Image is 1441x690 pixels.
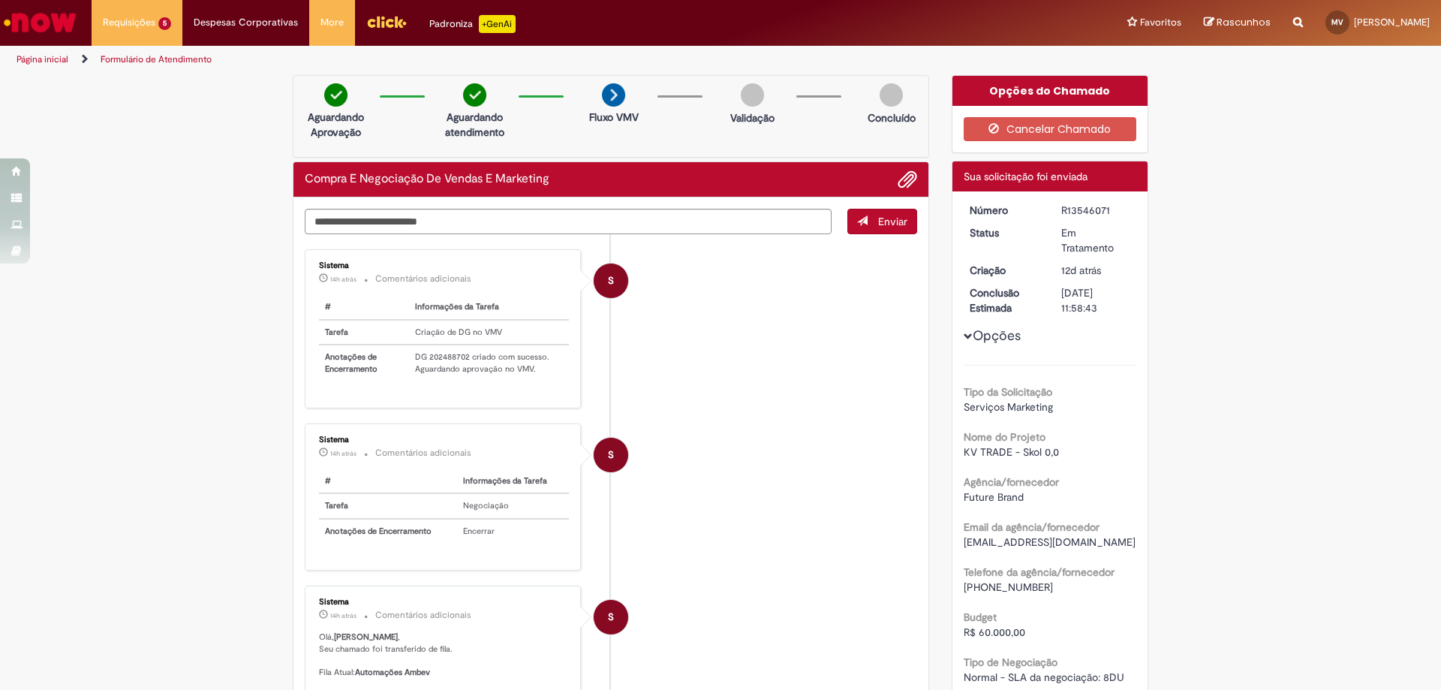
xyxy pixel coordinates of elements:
[1061,264,1101,277] span: 12d atrás
[305,209,832,234] textarea: Digite sua mensagem aqui...
[305,173,549,186] h2: Compra E Negociação De Vendas E Marketing Histórico de tíquete
[409,295,568,320] th: Informações da Tarefa
[1140,15,1181,30] span: Favoritos
[319,519,457,544] th: Anotações de Encerramento
[602,83,625,107] img: arrow-next.png
[964,565,1115,579] b: Telefone da agência/fornecedor
[334,631,398,643] b: [PERSON_NAME]
[375,273,471,285] small: Comentários adicionais
[330,449,356,458] time: 29/09/2025 18:10:14
[847,209,917,234] button: Enviar
[319,493,457,519] th: Tarefa
[1354,16,1430,29] span: [PERSON_NAME]
[964,430,1045,444] b: Nome do Projeto
[438,110,511,140] p: Aguardando atendimento
[429,15,516,33] div: Padroniza
[964,117,1137,141] button: Cancelar Chamado
[958,285,1051,315] dt: Conclusão Estimada
[479,15,516,33] p: +GenAi
[1217,15,1271,29] span: Rascunhos
[594,264,628,298] div: System
[964,670,1124,684] span: Normal - SLA da negociação: 8DU
[330,275,356,284] time: 29/09/2025 18:10:19
[1204,16,1271,30] a: Rascunhos
[319,295,409,320] th: #
[964,580,1053,594] span: [PHONE_NUMBER]
[457,493,569,519] td: Negociação
[608,599,614,635] span: S
[608,263,614,299] span: S
[330,275,356,284] span: 14h atrás
[964,475,1059,489] b: Agência/fornecedor
[366,11,407,33] img: click_logo_yellow_360x200.png
[101,53,212,65] a: Formulário de Atendimento
[964,520,1100,534] b: Email da agência/fornecedor
[319,435,569,444] div: Sistema
[964,445,1059,459] span: KV TRADE - Skol 0,0
[594,438,628,472] div: System
[964,610,997,624] b: Budget
[868,110,916,125] p: Concluído
[964,385,1052,399] b: Tipo da Solicitação
[299,110,372,140] p: Aguardando Aprovação
[958,225,1051,240] dt: Status
[964,400,1053,414] span: Serviços Marketing
[1331,17,1343,27] span: MV
[608,437,614,473] span: S
[355,667,430,678] b: Automações Ambev
[964,625,1025,639] span: R$ 60.000,00
[409,320,568,345] td: Criação de DG no VMV
[319,598,569,607] div: Sistema
[375,609,471,622] small: Comentários adicionais
[158,17,171,30] span: 5
[1061,264,1101,277] time: 18/09/2025 09:43:55
[898,170,917,189] button: Adicionar anexos
[17,53,68,65] a: Página inicial
[457,469,569,494] th: Informações da Tarefa
[1061,263,1131,278] div: 18/09/2025 09:43:55
[320,15,344,30] span: More
[330,611,356,620] time: 29/09/2025 18:10:14
[319,261,569,270] div: Sistema
[594,600,628,634] div: System
[330,449,356,458] span: 14h atrás
[730,110,775,125] p: Validação
[463,83,486,107] img: check-circle-green.png
[103,15,155,30] span: Requisições
[964,170,1088,183] span: Sua solicitação foi enviada
[319,320,409,345] th: Tarefa
[457,519,569,544] td: Encerrar
[964,655,1057,669] b: Tipo de Negociação
[319,345,409,381] th: Anotações de Encerramento
[194,15,298,30] span: Despesas Corporativas
[589,110,639,125] p: Fluxo VMV
[952,76,1148,106] div: Opções do Chamado
[958,203,1051,218] dt: Número
[11,46,949,74] ul: Trilhas de página
[375,447,471,459] small: Comentários adicionais
[409,345,568,381] td: DG 202488702 criado com sucesso. Aguardando aprovação no VMV.
[324,83,347,107] img: check-circle-green.png
[741,83,764,107] img: img-circle-grey.png
[880,83,903,107] img: img-circle-grey.png
[958,263,1051,278] dt: Criação
[1061,225,1131,255] div: Em Tratamento
[1061,285,1131,315] div: [DATE] 11:58:43
[964,535,1136,549] span: [EMAIL_ADDRESS][DOMAIN_NAME]
[1061,203,1131,218] div: R13546071
[319,469,457,494] th: #
[878,215,907,228] span: Enviar
[964,490,1024,504] span: Future Brand
[2,8,79,38] img: ServiceNow
[330,611,356,620] span: 14h atrás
